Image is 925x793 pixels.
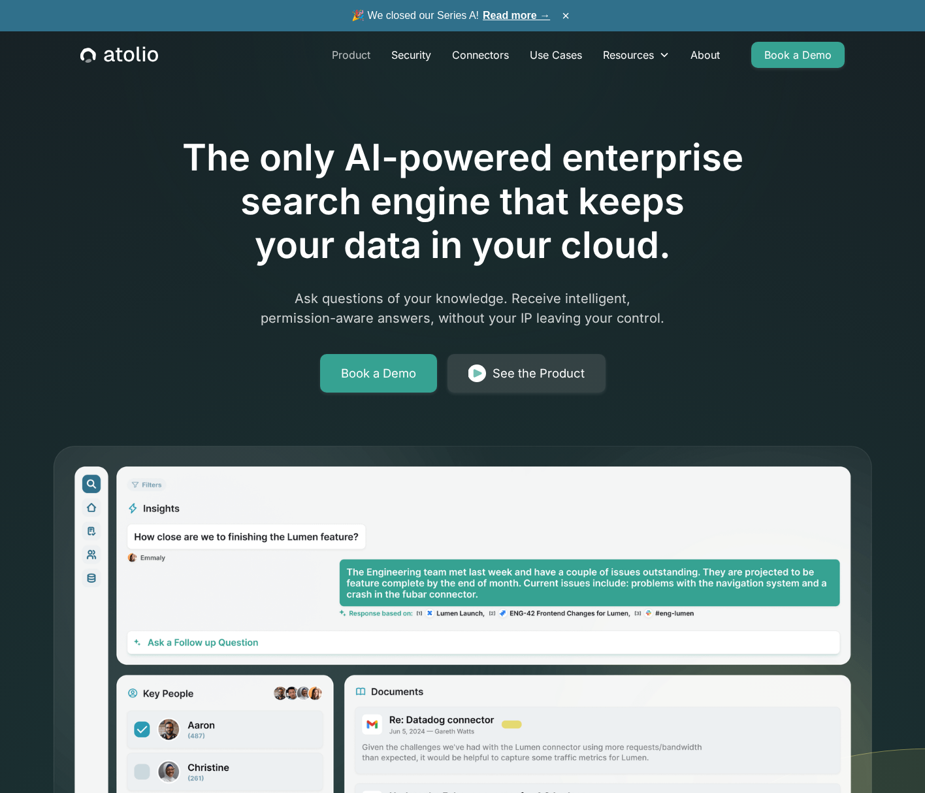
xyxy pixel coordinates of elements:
[442,42,519,68] a: Connectors
[519,42,592,68] a: Use Cases
[447,354,606,393] a: See the Product
[381,42,442,68] a: Security
[603,47,654,63] div: Resources
[351,8,550,24] span: 🎉 We closed our Series A!
[751,42,845,68] a: Book a Demo
[558,8,574,23] button: ×
[212,289,713,328] p: Ask questions of your knowledge. Receive intelligent, permission-aware answers, without your IP l...
[128,136,797,268] h1: The only AI-powered enterprise search engine that keeps your data in your cloud.
[680,42,730,68] a: About
[860,730,925,793] iframe: Chat Widget
[483,10,550,21] a: Read more →
[321,42,381,68] a: Product
[320,354,437,393] a: Book a Demo
[592,42,680,68] div: Resources
[80,46,158,63] a: home
[493,364,585,383] div: See the Product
